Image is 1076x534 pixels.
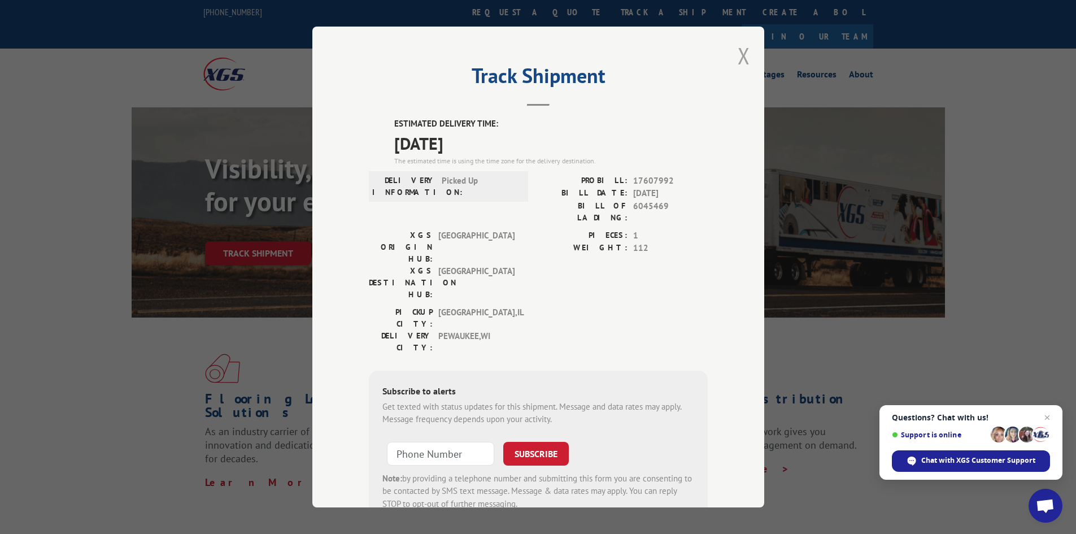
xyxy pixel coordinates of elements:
[387,442,494,466] input: Phone Number
[369,265,433,301] label: XGS DESTINATION HUB:
[921,455,1035,466] span: Chat with XGS Customer Support
[538,229,628,242] label: PIECES:
[369,68,708,89] h2: Track Shipment
[382,472,694,511] div: by providing a telephone number and submitting this form you are consenting to be contacted by SM...
[892,413,1050,422] span: Questions? Chat with us!
[382,401,694,426] div: Get texted with status updates for this shipment. Message and data rates may apply. Message frequ...
[538,200,628,224] label: BILL OF LADING:
[394,131,708,156] span: [DATE]
[438,229,515,265] span: [GEOGRAPHIC_DATA]
[1040,411,1054,424] span: Close chat
[382,384,694,401] div: Subscribe to alerts
[442,175,518,198] span: Picked Up
[438,330,515,354] span: PEWAUKEE , WI
[369,229,433,265] label: XGS ORIGIN HUB:
[633,175,708,188] span: 17607992
[1029,489,1062,523] div: Open chat
[892,431,987,439] span: Support is online
[538,242,628,255] label: WEIGHT:
[369,330,433,354] label: DELIVERY CITY:
[503,442,569,466] button: SUBSCRIBE
[738,41,750,71] button: Close modal
[538,175,628,188] label: PROBILL:
[372,175,436,198] label: DELIVERY INFORMATION:
[394,156,708,166] div: The estimated time is using the time zone for the delivery destination.
[438,306,515,330] span: [GEOGRAPHIC_DATA] , IL
[438,265,515,301] span: [GEOGRAPHIC_DATA]
[633,200,708,224] span: 6045469
[892,450,1050,472] div: Chat with XGS Customer Support
[633,242,708,255] span: 112
[633,229,708,242] span: 1
[394,118,708,131] label: ESTIMATED DELIVERY TIME:
[382,473,402,484] strong: Note:
[369,306,433,330] label: PICKUP CITY:
[633,187,708,200] span: [DATE]
[538,187,628,200] label: BILL DATE:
